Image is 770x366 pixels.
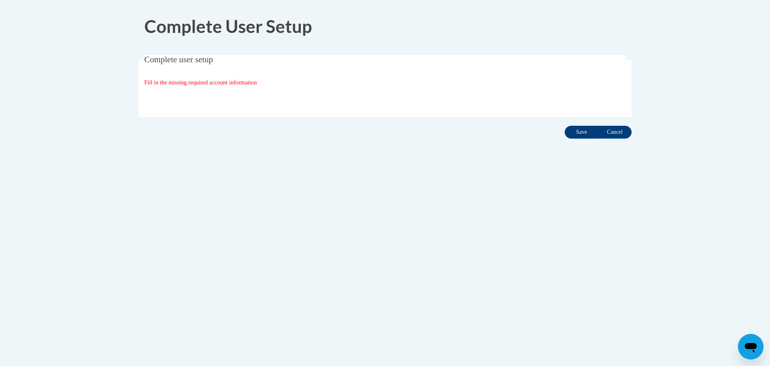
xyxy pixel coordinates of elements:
[144,55,213,64] span: Complete user setup
[144,16,312,37] span: Complete User Setup
[738,334,764,360] iframe: Button to launch messaging window
[144,79,257,86] span: Fill in the missing required account information
[565,126,598,139] input: Save
[598,126,632,139] input: Cancel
